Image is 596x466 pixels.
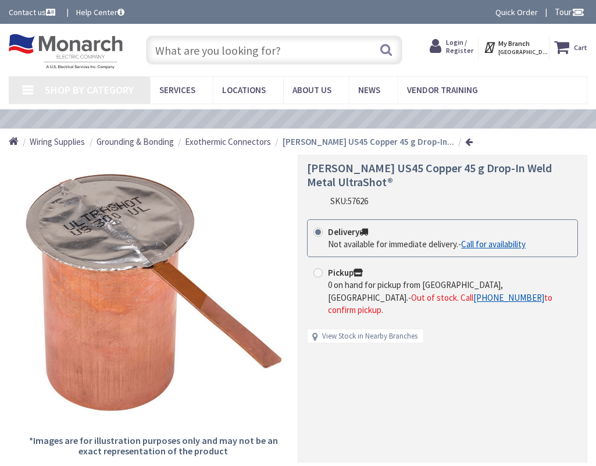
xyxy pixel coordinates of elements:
strong: Delivery [328,226,368,237]
a: [PHONE_NUMBER] [473,291,544,304]
div: - [328,279,572,316]
img: Monarch Electric Company [9,34,123,69]
strong: Pickup [328,267,363,278]
div: - [328,238,526,250]
div: My Branch [GEOGRAPHIC_DATA], [GEOGRAPHIC_DATA] [483,37,544,58]
span: Out of stock. Call to confirm pickup. [328,292,552,315]
a: VIEW OUR VIDEO TRAINING LIBRARY [212,114,381,124]
span: Vendor Training [407,84,478,95]
a: View Stock in Nearby Branches [322,331,417,342]
input: What are you looking for? [146,35,403,65]
a: Login / Register [430,37,473,56]
span: 57626 [348,195,368,207]
strong: [PERSON_NAME] US45 Copper 45 g Drop-In... [283,136,454,147]
a: Help Center [76,6,124,18]
h5: *Images are for illustration purposes only and may not be an exact representation of the product [17,436,290,456]
span: Not available for immediate delivery. [328,239,458,250]
a: Quick Order [495,6,538,18]
strong: Cart [574,37,587,58]
span: [GEOGRAPHIC_DATA], [GEOGRAPHIC_DATA] [498,48,548,56]
a: Wiring Supplies [30,136,85,148]
span: Locations [222,84,266,95]
span: [PERSON_NAME] US45 Copper 45 g Drop-In Weld Metal UltraShot® [307,161,552,189]
span: Services [159,84,195,95]
a: Grounding & Bonding [97,136,174,148]
a: Call for availability [461,238,526,250]
span: Grounding & Bonding [97,136,174,147]
span: About Us [292,84,331,95]
span: News [358,84,380,95]
a: Exothermic Connectors [185,136,271,148]
span: Shop By Category [45,83,134,97]
span: 0 on hand for pickup from [GEOGRAPHIC_DATA], [GEOGRAPHIC_DATA]. [328,279,503,303]
div: SKU: [330,195,368,207]
span: Login / Register [446,38,473,55]
span: Wiring Supplies [30,136,85,147]
img: Harger US45 Copper 45 g Drop-In Weld Metal UltraShot® [17,155,289,426]
a: Cart [554,37,587,58]
span: Tour [555,6,584,17]
span: Exothermic Connectors [185,136,271,147]
strong: My Branch [498,39,530,48]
